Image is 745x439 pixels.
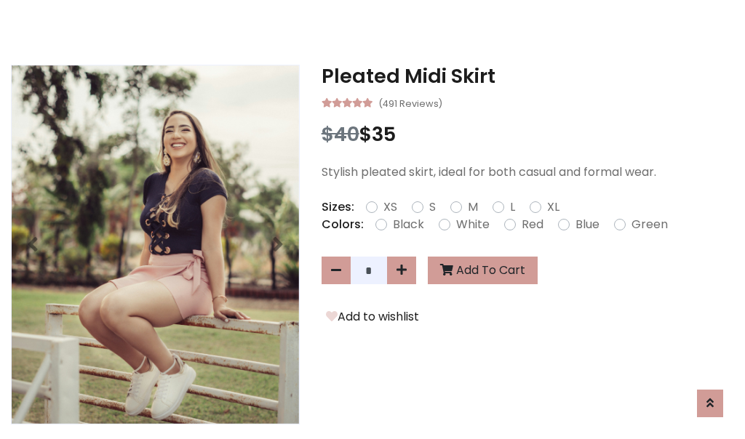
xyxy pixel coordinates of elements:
p: Stylish pleated skirt, ideal for both casual and formal wear. [322,164,734,181]
p: Sizes: [322,198,354,216]
label: Green [632,216,668,233]
label: L [510,198,515,216]
button: Add To Cart [428,257,538,284]
span: $40 [322,121,359,148]
span: 35 [372,121,396,148]
label: Red [522,216,543,233]
label: XL [547,198,559,216]
p: Colors: [322,216,364,233]
button: Add to wishlist [322,307,423,326]
label: XS [383,198,397,216]
label: Black [393,216,424,233]
label: S [429,198,436,216]
h3: Pleated Midi Skirt [322,65,734,88]
small: (491 Reviews) [378,94,442,111]
img: Image [12,65,299,424]
label: Blue [575,216,599,233]
label: White [456,216,490,233]
h3: $ [322,123,734,146]
label: M [468,198,478,216]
